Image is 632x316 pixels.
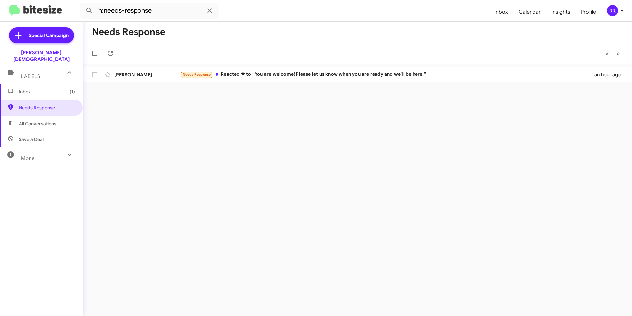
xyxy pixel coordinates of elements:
button: RR [601,5,625,16]
a: Inbox [489,2,513,22]
span: Needs Response [183,72,211,77]
span: » [616,49,620,58]
h1: Needs Response [92,27,165,37]
button: Next [612,47,624,60]
span: Inbox [19,88,75,95]
span: « [605,49,609,58]
span: All Conversations [19,120,56,127]
span: Special Campaign [29,32,69,39]
span: (1) [70,88,75,95]
div: an hour ago [594,71,627,78]
span: Needs Response [19,104,75,111]
div: RR [607,5,618,16]
div: [PERSON_NAME] [114,71,180,78]
input: Search [80,3,219,19]
a: Insights [546,2,575,22]
button: Previous [601,47,613,60]
a: Profile [575,2,601,22]
a: Calendar [513,2,546,22]
span: Labels [21,73,40,79]
nav: Page navigation example [602,47,624,60]
div: Reacted ❤ to “You are welcome! Please let us know when you are ready and we'll be here!” [180,71,594,78]
span: Save a Deal [19,136,44,143]
a: Special Campaign [9,27,74,43]
span: More [21,155,35,161]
